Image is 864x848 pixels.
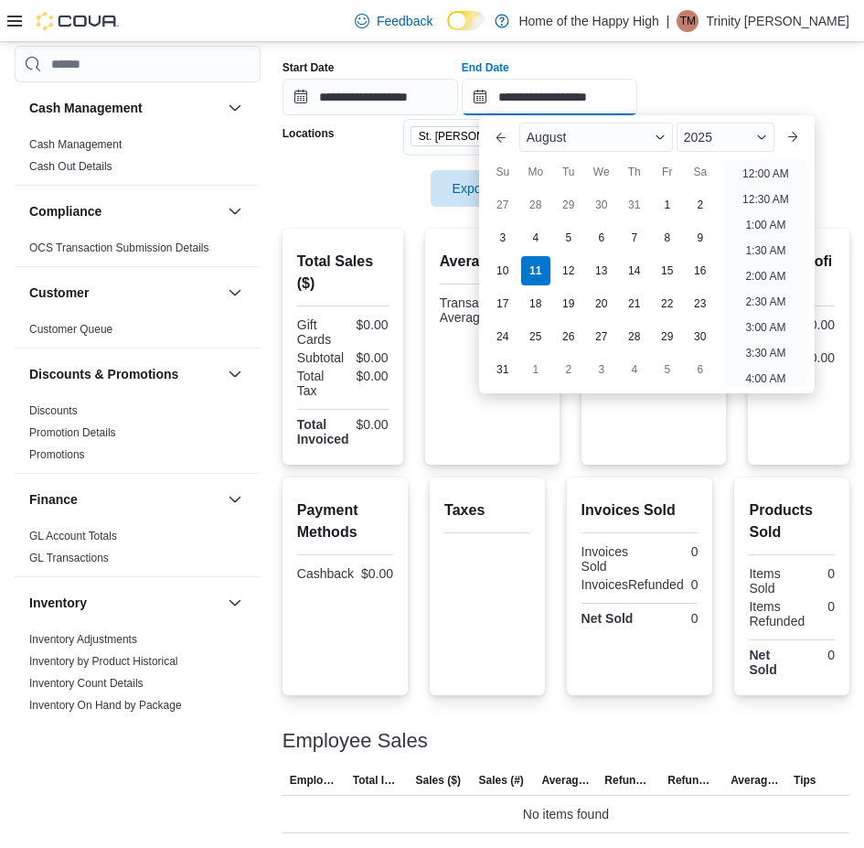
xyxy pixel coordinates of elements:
[224,282,246,304] button: Customer
[527,130,567,145] span: August
[521,322,550,351] div: day-25
[521,256,550,285] div: day-11
[653,157,682,187] div: Fr
[479,773,524,788] span: Sales (#)
[29,159,112,174] span: Cash Out Details
[297,251,389,295] h2: Total Sales ($)
[620,355,649,384] div: day-4
[29,322,112,337] span: Customer Queue
[749,599,805,628] div: Items Refunded
[15,237,261,266] div: Compliance
[738,291,793,313] li: 2:30 AM
[749,499,835,543] h2: Products Sold
[581,577,684,592] div: InvoicesRefunded
[581,499,699,521] h2: Invoices Sold
[486,188,717,386] div: August, 2025
[812,599,835,614] div: 0
[541,773,590,788] span: Average Sale
[15,134,261,185] div: Cash Management
[29,633,137,646] a: Inventory Adjustments
[488,289,517,318] div: day-17
[224,488,246,510] button: Finance
[29,655,178,668] a: Inventory by Product Historical
[29,365,178,383] h3: Discounts & Promotions
[347,3,440,39] a: Feedback
[735,163,796,185] li: 12:00 AM
[653,256,682,285] div: day-15
[749,566,788,596] div: Items Sold
[554,157,583,187] div: Tu
[488,223,517,252] div: day-3
[29,529,117,543] span: GL Account Totals
[521,289,550,318] div: day-18
[431,170,533,207] button: Export
[224,363,246,385] button: Discounts & Promotions
[653,355,682,384] div: day-5
[377,12,432,30] span: Feedback
[587,157,616,187] div: We
[795,566,835,581] div: 0
[416,773,461,788] span: Sales ($)
[653,223,682,252] div: day-8
[297,350,344,365] div: Subtotal
[29,365,220,383] button: Discounts & Promotions
[29,594,220,612] button: Inventory
[653,190,682,220] div: day-1
[738,342,793,364] li: 3:30 AM
[724,159,807,386] ul: Time
[347,369,389,383] div: $0.00
[691,577,699,592] div: 0
[686,157,715,187] div: Sa
[488,355,517,384] div: day-31
[677,10,699,32] div: Trinity Mclaughlin
[581,611,634,626] strong: Net Sold
[653,322,682,351] div: day-29
[29,284,220,302] button: Customer
[29,138,122,151] a: Cash Management
[15,318,261,348] div: Customer
[29,137,122,152] span: Cash Management
[29,160,112,173] a: Cash Out Details
[554,355,583,384] div: day-2
[581,544,636,574] div: Invoices Sold
[731,773,779,788] span: Average Refund
[518,10,658,32] p: Home of the Happy High
[29,490,220,509] button: Finance
[29,403,78,418] span: Discounts
[29,284,89,302] h3: Customer
[620,322,649,351] div: day-28
[444,499,530,521] h2: Taxes
[587,355,616,384] div: day-3
[29,552,109,564] a: GL Transactions
[738,214,793,236] li: 1:00 AM
[29,242,209,254] a: OCS Transaction Submission Details
[29,323,112,336] a: Customer Queue
[29,425,116,440] span: Promotion Details
[442,170,522,207] span: Export
[297,417,349,446] strong: Total Invoiced
[29,490,78,509] h3: Finance
[587,289,616,318] div: day-20
[353,773,401,788] span: Total Invoiced
[802,350,835,365] div: $0.00
[735,188,796,210] li: 12:30 AM
[554,289,583,318] div: day-19
[462,60,509,75] label: End Date
[462,79,637,115] input: Press the down key to enter a popover containing a calendar. Press the escape key to close the po...
[29,99,143,117] h3: Cash Management
[440,295,507,325] div: Transaction Average
[778,123,807,152] button: Next month
[29,99,220,117] button: Cash Management
[677,123,774,152] div: Button. Open the year selector. 2025 is currently selected.
[29,426,116,439] a: Promotion Details
[486,123,516,152] button: Previous Month
[29,594,87,612] h3: Inventory
[738,240,793,262] li: 1:30 AM
[554,190,583,220] div: day-29
[686,355,715,384] div: day-6
[620,256,649,285] div: day-14
[29,202,101,220] h3: Compliance
[29,202,220,220] button: Compliance
[283,79,458,115] input: Press the down key to open a popover containing a calendar.
[686,190,715,220] div: day-2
